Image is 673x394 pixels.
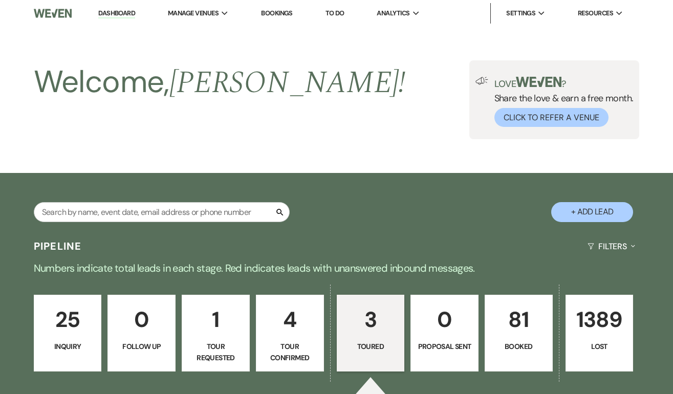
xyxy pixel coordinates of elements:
span: Resources [578,8,613,18]
p: 3 [343,302,398,337]
button: Filters [583,233,639,260]
p: 0 [114,302,169,337]
img: Weven Logo [34,3,72,24]
p: 25 [40,302,95,337]
a: Bookings [261,9,293,17]
p: Proposal Sent [417,341,472,352]
a: 1389Lost [566,295,634,371]
p: Lost [572,341,627,352]
h2: Welcome, [34,60,406,104]
div: Share the love & earn a free month. [488,77,634,127]
p: 0 [417,302,472,337]
p: Inquiry [40,341,95,352]
p: Tour Requested [188,341,243,364]
a: Dashboard [98,9,135,18]
a: 81Booked [485,295,553,371]
a: 3Toured [337,295,405,371]
span: [PERSON_NAME] ! [169,59,406,106]
a: 0Follow Up [107,295,176,371]
button: + Add Lead [551,202,633,222]
p: 1389 [572,302,627,337]
span: Analytics [377,8,409,18]
p: 1 [188,302,243,337]
p: Booked [491,341,546,352]
p: 81 [491,302,546,337]
img: loud-speaker-illustration.svg [475,77,488,85]
a: 1Tour Requested [182,295,250,371]
p: Follow Up [114,341,169,352]
span: Settings [506,8,535,18]
h3: Pipeline [34,239,82,253]
a: 4Tour Confirmed [256,295,324,371]
input: Search by name, event date, email address or phone number [34,202,290,222]
p: Tour Confirmed [263,341,317,364]
p: 4 [263,302,317,337]
p: Love ? [494,77,634,89]
a: To Do [325,9,344,17]
a: 25Inquiry [34,295,102,371]
span: Manage Venues [168,8,219,18]
a: 0Proposal Sent [410,295,479,371]
p: Toured [343,341,398,352]
img: weven-logo-green.svg [516,77,561,87]
button: Click to Refer a Venue [494,108,609,127]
